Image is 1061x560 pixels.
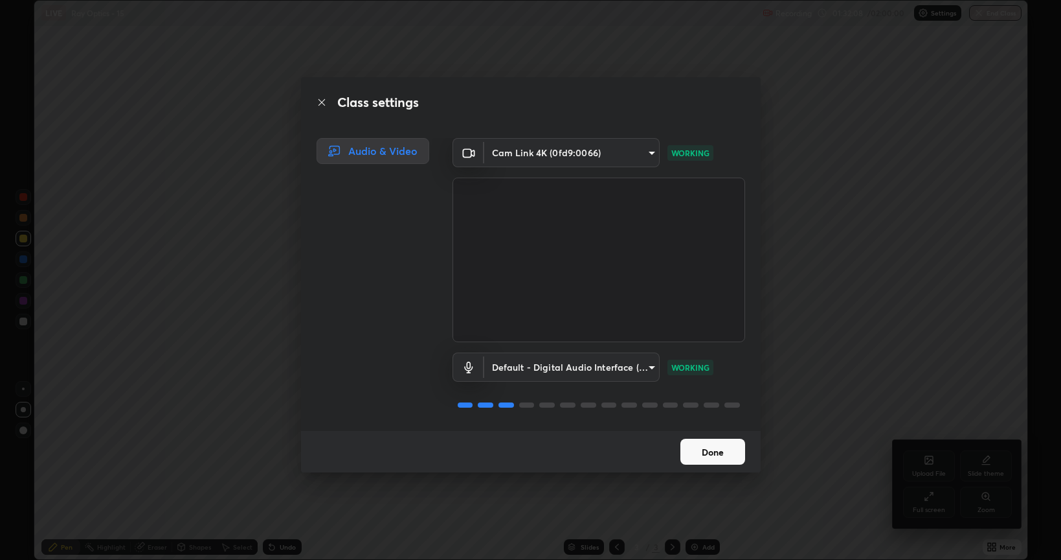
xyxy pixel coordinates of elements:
[671,362,709,373] p: WORKING
[484,138,660,167] div: Cam Link 4K (0fd9:0066)
[680,439,745,465] button: Done
[671,147,709,159] p: WORKING
[337,93,419,112] h2: Class settings
[484,353,660,382] div: Cam Link 4K (0fd9:0066)
[317,138,429,164] div: Audio & Video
